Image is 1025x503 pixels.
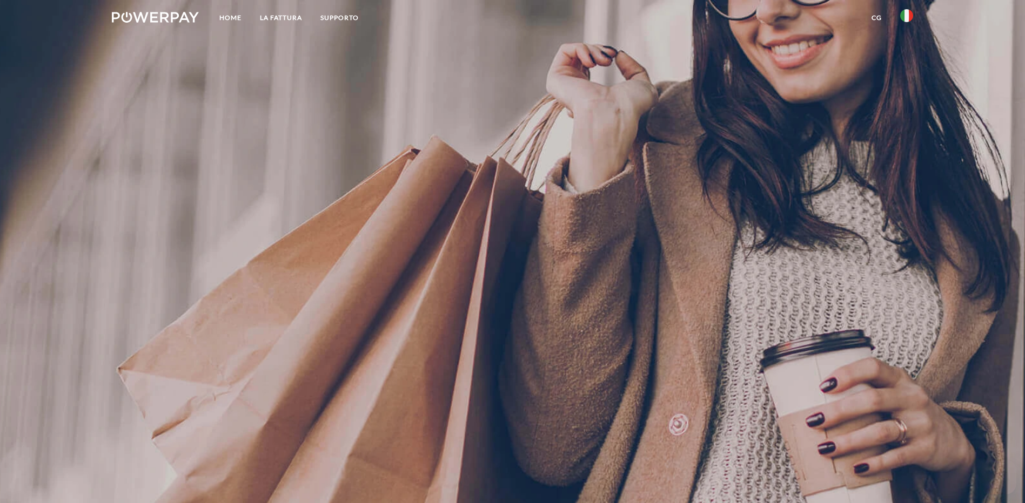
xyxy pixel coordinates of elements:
a: LA FATTURA [251,8,311,28]
img: logo-powerpay-white.svg [112,12,199,23]
iframe: Pulsante per aprire la finestra di messaggistica [982,460,1016,494]
a: CG [862,8,891,28]
a: Supporto [311,8,368,28]
img: it [900,9,913,22]
a: Home [210,8,251,28]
